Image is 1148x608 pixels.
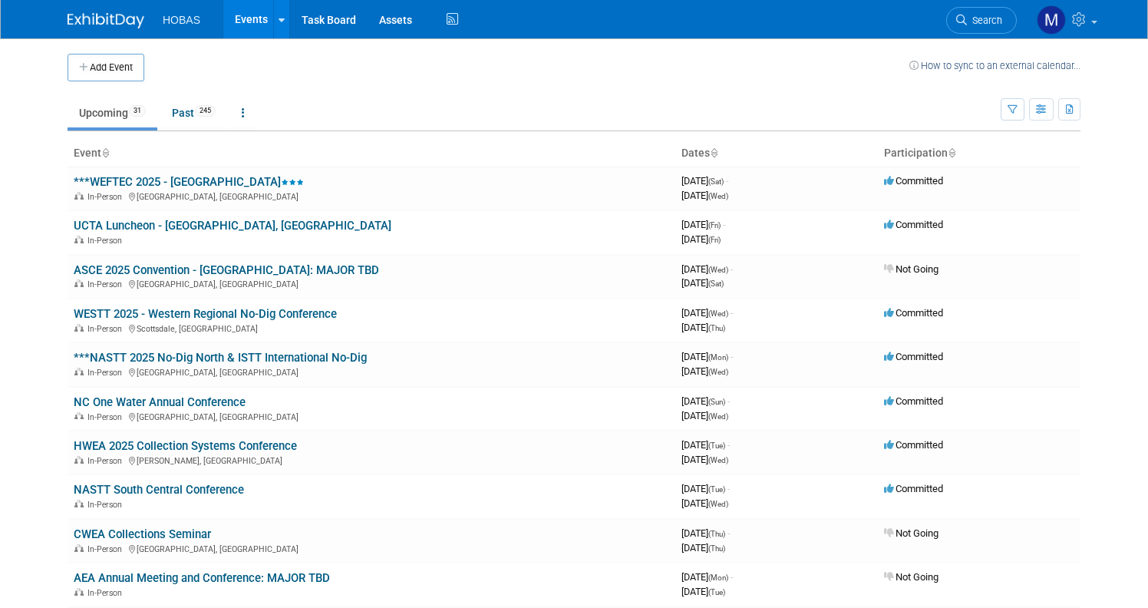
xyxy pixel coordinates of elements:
[708,236,721,244] span: (Fri)
[681,190,728,201] span: [DATE]
[681,439,730,451] span: [DATE]
[708,412,728,421] span: (Wed)
[708,266,728,274] span: (Wed)
[708,353,728,362] span: (Mon)
[708,544,725,553] span: (Thu)
[909,60,1080,71] a: How to sync to an external calendar...
[884,571,939,583] span: Not Going
[708,441,725,450] span: (Tue)
[708,177,724,186] span: (Sat)
[74,439,297,453] a: HWEA 2025 Collection Systems Conference
[87,456,127,466] span: In-Person
[708,324,725,332] span: (Thu)
[884,439,943,451] span: Committed
[708,309,728,318] span: (Wed)
[68,13,144,28] img: ExhibitDay
[727,483,730,494] span: -
[74,542,669,554] div: [GEOGRAPHIC_DATA], [GEOGRAPHIC_DATA]
[884,307,943,319] span: Committed
[87,279,127,289] span: In-Person
[681,542,725,553] span: [DATE]
[708,456,728,464] span: (Wed)
[87,368,127,378] span: In-Person
[710,147,717,159] a: Sort by Start Date
[74,236,84,243] img: In-Person Event
[681,395,730,407] span: [DATE]
[681,277,724,289] span: [DATE]
[884,175,943,187] span: Committed
[68,98,157,127] a: Upcoming31
[74,365,669,378] div: [GEOGRAPHIC_DATA], [GEOGRAPHIC_DATA]
[101,147,109,159] a: Sort by Event Name
[681,263,733,275] span: [DATE]
[74,571,330,585] a: AEA Annual Meeting and Conference: MAJOR TBD
[884,483,943,494] span: Committed
[681,454,728,465] span: [DATE]
[884,263,939,275] span: Not Going
[1037,5,1066,35] img: Mike Bussio
[708,192,728,200] span: (Wed)
[681,497,728,509] span: [DATE]
[74,544,84,552] img: In-Person Event
[681,410,728,421] span: [DATE]
[74,395,246,409] a: NC One Water Annual Conference
[74,279,84,287] img: In-Person Event
[74,263,379,277] a: ASCE 2025 Convention - [GEOGRAPHIC_DATA]: MAJOR TBD
[74,410,669,422] div: [GEOGRAPHIC_DATA], [GEOGRAPHIC_DATA]
[878,140,1080,167] th: Participation
[681,233,721,245] span: [DATE]
[884,395,943,407] span: Committed
[163,14,200,26] span: HOBAS
[708,500,728,508] span: (Wed)
[129,105,146,117] span: 31
[681,219,725,230] span: [DATE]
[74,483,244,497] a: NASTT South Central Conference
[74,219,391,233] a: UCTA Luncheon - [GEOGRAPHIC_DATA], [GEOGRAPHIC_DATA]
[967,15,1002,26] span: Search
[681,175,728,187] span: [DATE]
[681,322,725,333] span: [DATE]
[726,175,728,187] span: -
[727,395,730,407] span: -
[681,307,733,319] span: [DATE]
[74,588,84,596] img: In-Person Event
[731,263,733,275] span: -
[727,527,730,539] span: -
[708,530,725,538] span: (Thu)
[708,485,725,494] span: (Tue)
[68,54,144,81] button: Add Event
[74,190,669,202] div: [GEOGRAPHIC_DATA], [GEOGRAPHIC_DATA]
[87,412,127,422] span: In-Person
[68,140,675,167] th: Event
[727,439,730,451] span: -
[74,527,211,541] a: CWEA Collections Seminar
[74,277,669,289] div: [GEOGRAPHIC_DATA], [GEOGRAPHIC_DATA]
[708,588,725,596] span: (Tue)
[74,307,337,321] a: WESTT 2025 - Western Regional No-Dig Conference
[74,500,84,507] img: In-Person Event
[708,573,728,582] span: (Mon)
[946,7,1017,34] a: Search
[681,483,730,494] span: [DATE]
[74,454,669,466] div: [PERSON_NAME], [GEOGRAPHIC_DATA]
[87,544,127,554] span: In-Person
[74,324,84,332] img: In-Person Event
[74,192,84,200] img: In-Person Event
[74,351,367,365] a: ***NASTT 2025 No-Dig North & ISTT International No-Dig
[681,586,725,597] span: [DATE]
[731,351,733,362] span: -
[74,175,304,189] a: ***WEFTEC 2025 - [GEOGRAPHIC_DATA]
[74,456,84,464] img: In-Person Event
[884,351,943,362] span: Committed
[675,140,878,167] th: Dates
[708,279,724,288] span: (Sat)
[681,365,728,377] span: [DATE]
[87,236,127,246] span: In-Person
[681,527,730,539] span: [DATE]
[708,221,721,230] span: (Fri)
[74,412,84,420] img: In-Person Event
[87,588,127,598] span: In-Person
[681,351,733,362] span: [DATE]
[884,219,943,230] span: Committed
[723,219,725,230] span: -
